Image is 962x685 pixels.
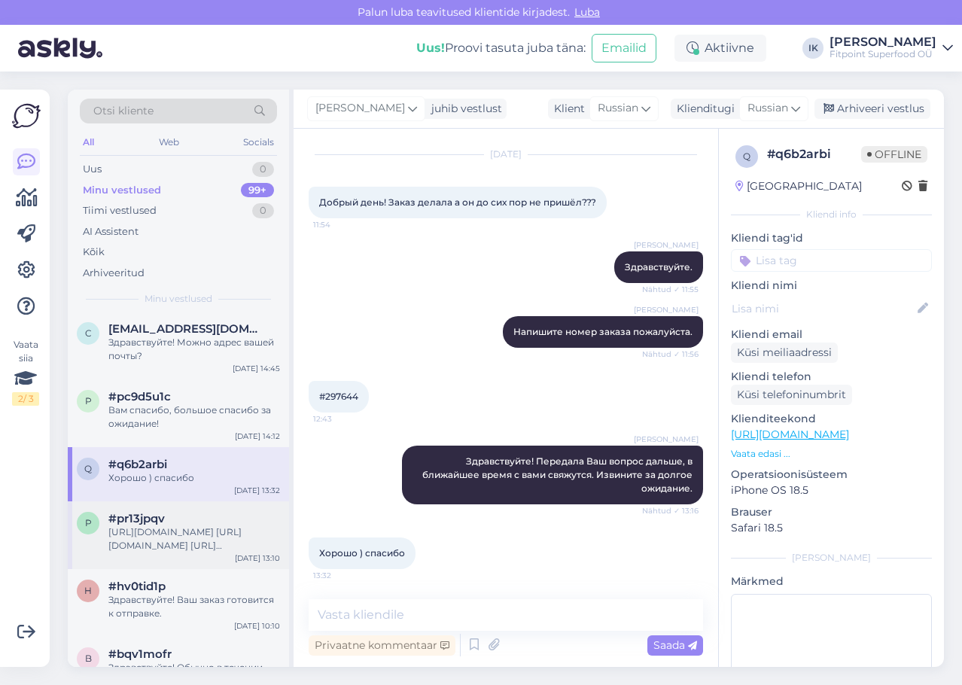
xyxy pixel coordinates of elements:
[83,266,145,281] div: Arhiveeritud
[252,203,274,218] div: 0
[83,245,105,260] div: Kõik
[313,570,370,581] span: 13:32
[319,196,596,208] span: Добрый день! Заказ делала а он до сих пор не пришёл???
[108,471,280,485] div: Хорошо ) спасибо
[731,504,932,520] p: Brauser
[548,101,585,117] div: Klient
[731,342,838,363] div: Küsi meiliaadressi
[319,547,405,559] span: Хорошо ) спасибо
[671,101,735,117] div: Klienditugi
[747,100,788,117] span: Russian
[83,162,102,177] div: Uus
[83,203,157,218] div: Tiimi vestlused
[735,178,862,194] div: [GEOGRAPHIC_DATA]
[108,580,166,593] span: #hv0tid1p
[634,434,699,445] span: [PERSON_NAME]
[80,132,97,152] div: All
[83,224,139,239] div: AI Assistent
[861,146,927,163] span: Offline
[731,447,932,461] p: Vaata edasi ...
[731,551,932,565] div: [PERSON_NAME]
[145,292,212,306] span: Minu vestlused
[634,304,699,315] span: [PERSON_NAME]
[830,48,936,60] div: Fitpoint Superfood OÜ
[84,585,92,596] span: h
[84,463,92,474] span: q
[830,36,953,60] a: [PERSON_NAME]Fitpoint Superfood OÜ
[309,635,455,656] div: Privaatne kommentaar
[108,390,171,403] span: #pc9d5u1c
[513,326,693,337] span: Напишите номер заказа пожалуйста.
[731,428,849,441] a: [URL][DOMAIN_NAME]
[416,39,586,57] div: Proovi tasuta juba täna:
[674,35,766,62] div: Aktiivne
[235,431,280,442] div: [DATE] 14:12
[731,230,932,246] p: Kliendi tag'id
[252,162,274,177] div: 0
[731,327,932,342] p: Kliendi email
[653,638,697,652] span: Saada
[802,38,823,59] div: IK
[85,327,92,339] span: c
[235,553,280,564] div: [DATE] 13:10
[319,391,358,402] span: #297644
[108,525,280,553] div: [URL][DOMAIN_NAME] [URL][DOMAIN_NAME] [URL][DOMAIN_NAME]
[108,336,280,363] div: Здравствуйте! Можно адрес вашей почты?
[85,517,92,528] span: p
[731,574,932,589] p: Märkmed
[731,249,932,272] input: Lisa tag
[634,239,699,251] span: [PERSON_NAME]
[85,653,92,664] span: b
[416,41,445,55] b: Uus!
[732,300,915,317] input: Lisa nimi
[731,208,932,221] div: Kliendi info
[592,34,656,62] button: Emailid
[12,338,39,406] div: Vaata siia
[642,284,699,295] span: Nähtud ✓ 11:55
[12,102,41,130] img: Askly Logo
[625,261,693,272] span: Здравствуйте.
[83,183,161,198] div: Minu vestlused
[233,363,280,374] div: [DATE] 14:45
[814,99,930,119] div: Arhiveeri vestlus
[731,467,932,483] p: Operatsioonisüsteem
[234,485,280,496] div: [DATE] 13:32
[309,148,703,161] div: [DATE]
[830,36,936,48] div: [PERSON_NAME]
[313,219,370,230] span: 11:54
[12,392,39,406] div: 2 / 3
[598,100,638,117] span: Russian
[241,183,274,198] div: 99+
[108,593,280,620] div: Здравствуйте! Ваш заказ готовится к отправке.
[108,512,165,525] span: #pr13jpqv
[642,349,699,360] span: Nähtud ✓ 11:56
[743,151,750,162] span: q
[313,413,370,425] span: 12:43
[108,403,280,431] div: Вам спасибо, большое спасибо за ожидание!
[156,132,182,152] div: Web
[425,101,502,117] div: juhib vestlust
[731,278,932,294] p: Kliendi nimi
[731,411,932,427] p: Klienditeekond
[240,132,277,152] div: Socials
[570,5,604,19] span: Luba
[422,455,695,494] span: Здравствуйте! Передала Ваш вопрос дальше, в ближайшее время с вами свяжутся. Извините за долгое о...
[315,100,405,117] span: [PERSON_NAME]
[85,395,92,406] span: p
[108,647,172,661] span: #bqv1mofr
[108,322,265,336] span: celsium81@gmail.com
[731,385,852,405] div: Küsi telefoninumbrit
[731,369,932,385] p: Kliendi telefon
[93,103,154,119] span: Otsi kliente
[767,145,861,163] div: # q6b2arbi
[234,620,280,632] div: [DATE] 10:10
[731,483,932,498] p: iPhone OS 18.5
[731,520,932,536] p: Safari 18.5
[642,505,699,516] span: Nähtud ✓ 13:16
[108,458,167,471] span: #q6b2arbi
